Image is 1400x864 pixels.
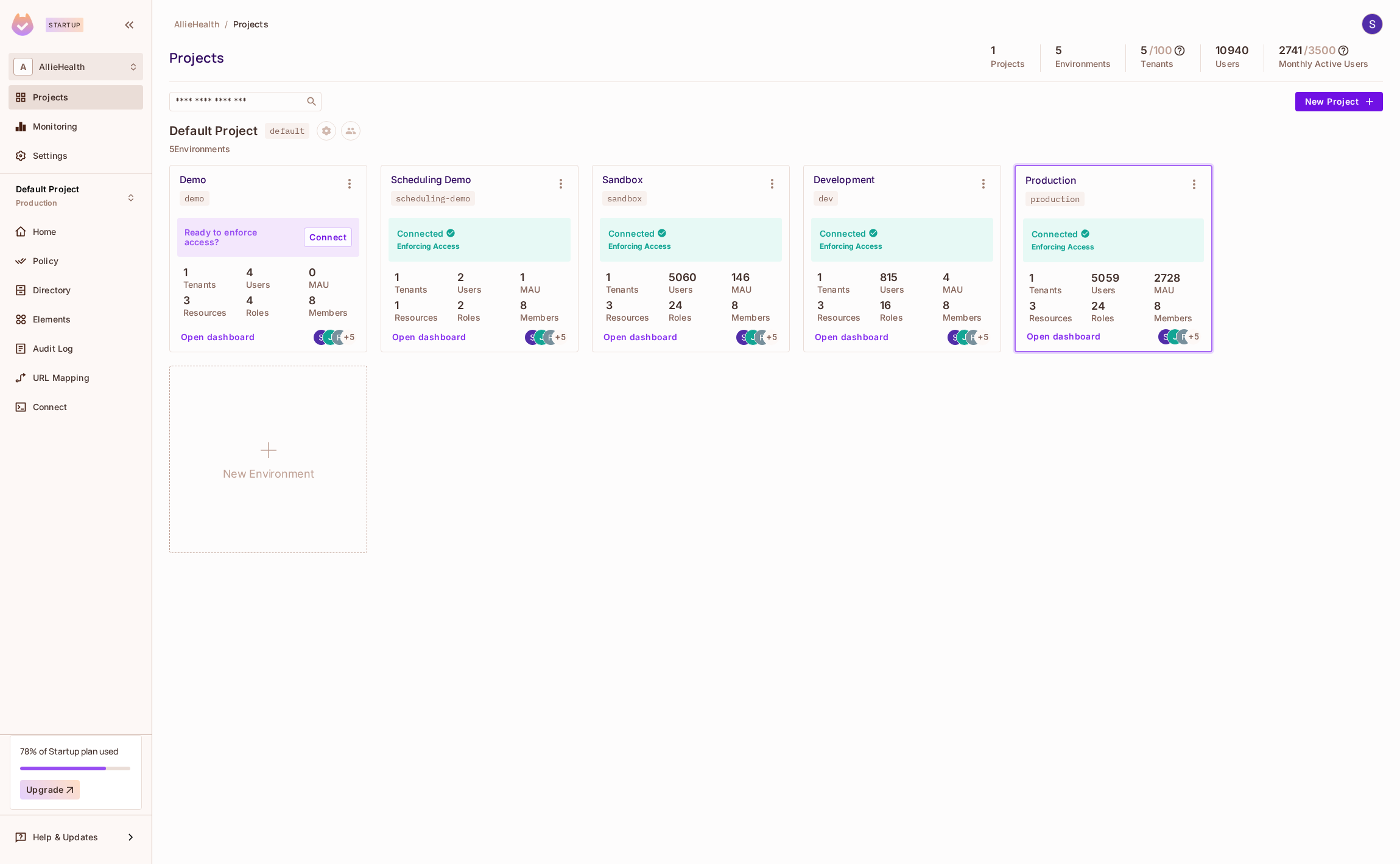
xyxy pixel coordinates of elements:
span: Help & Updates [33,832,98,842]
p: Tenants [1023,285,1062,295]
p: 3 [1023,300,1036,312]
h5: / 100 [1149,44,1173,57]
div: sandbox [607,193,642,203]
button: Upgrade [20,780,80,800]
h5: 5 [1055,44,1062,57]
span: Policy [33,256,58,266]
button: Environment settings [760,172,784,196]
p: Roles [1085,313,1114,323]
p: Resources [177,308,227,318]
p: 2 [451,299,464,312]
p: Users [1085,285,1116,295]
li: / [225,18,228,30]
p: Ready to enforce access? [185,228,294,247]
p: 16 [874,299,891,312]
p: 4 [937,271,950,284]
p: MAU [1148,285,1174,295]
p: MAU [303,280,329,290]
h5: 1 [991,44,995,57]
p: 815 [874,271,898,284]
span: Workspace: AllieHealth [39,62,85,72]
p: Members [937,313,982,322]
span: default [265,123,309,139]
p: MAU [514,285,540,294]
h4: Default Project [169,124,258,138]
span: Audit Log [33,344,73,354]
span: Projects [233,18,269,30]
span: J [1173,332,1178,341]
p: 8 [514,299,527,312]
h4: Connected [820,228,866,239]
span: Monitoring [33,122,78,131]
span: Settings [33,151,68,161]
p: 24 [663,299,683,312]
h6: Enforcing Access [820,241,882,252]
p: Tenants [600,285,639,294]
span: Directory [33,285,71,295]
span: A [13,58,33,75]
p: Roles [451,313,480,322]
div: production [1030,194,1080,204]
h6: Enforcing Access [397,241,460,252]
div: Production [1025,175,1076,187]
button: Open dashboard [599,327,683,347]
span: + 5 [767,333,776,341]
h5: 10940 [1215,44,1249,57]
p: Monthly Active Users [1279,59,1368,69]
p: MAU [937,285,963,294]
p: Tenants [177,280,216,290]
p: Tenants [1141,59,1173,69]
p: 1 [600,271,610,284]
p: Users [874,285,904,294]
span: + 5 [978,333,988,341]
p: 8 [1148,300,1161,312]
p: MAU [725,285,751,294]
p: Roles [874,313,903,322]
div: Sandbox [602,174,644,186]
button: Open dashboard [176,327,260,347]
img: rodrigo@alliehealth.com [755,330,770,345]
p: 5060 [663,271,697,284]
button: New Project [1295,92,1383,111]
div: 78% of Startup plan used [20,745,118,757]
p: 8 [725,299,738,312]
img: rodrigo@alliehealth.com [543,330,558,345]
button: Open dashboard [810,327,894,347]
h5: 2741 [1279,44,1303,57]
p: 24 [1085,300,1105,312]
p: 2 [451,271,464,284]
img: stephen@alliehealth.com [525,330,540,345]
p: 8 [303,294,315,307]
p: Members [725,313,770,322]
p: 3 [811,299,824,312]
h4: Connected [397,228,443,239]
span: Connect [33,402,67,412]
img: stephen@alliehealth.com [314,330,329,345]
p: 1 [389,299,399,312]
div: dev [818,193,833,203]
p: 4 [240,267,253,279]
p: 146 [725,271,750,284]
p: Members [514,313,559,322]
p: Resources [811,313,860,322]
button: Environment settings [549,172,573,196]
p: Roles [240,308,269,318]
h4: Connected [608,228,655,239]
p: 5 Environments [169,144,1383,154]
p: Members [303,308,348,318]
h1: New Environment [223,465,314,483]
img: Stephen Morrison [1362,14,1382,34]
button: Environment settings [1182,172,1206,197]
p: 1 [389,271,399,284]
div: scheduling-demo [396,193,470,203]
span: J [962,333,967,341]
p: Users [663,285,693,294]
p: Tenants [389,285,427,294]
div: Demo [180,174,206,186]
p: 1 [811,271,821,284]
div: Projects [169,49,970,67]
button: Open dashboard [387,327,471,347]
div: demo [185,193,205,203]
img: rodrigo@alliehealth.com [1177,329,1192,344]
h5: 5 [1141,44,1147,57]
